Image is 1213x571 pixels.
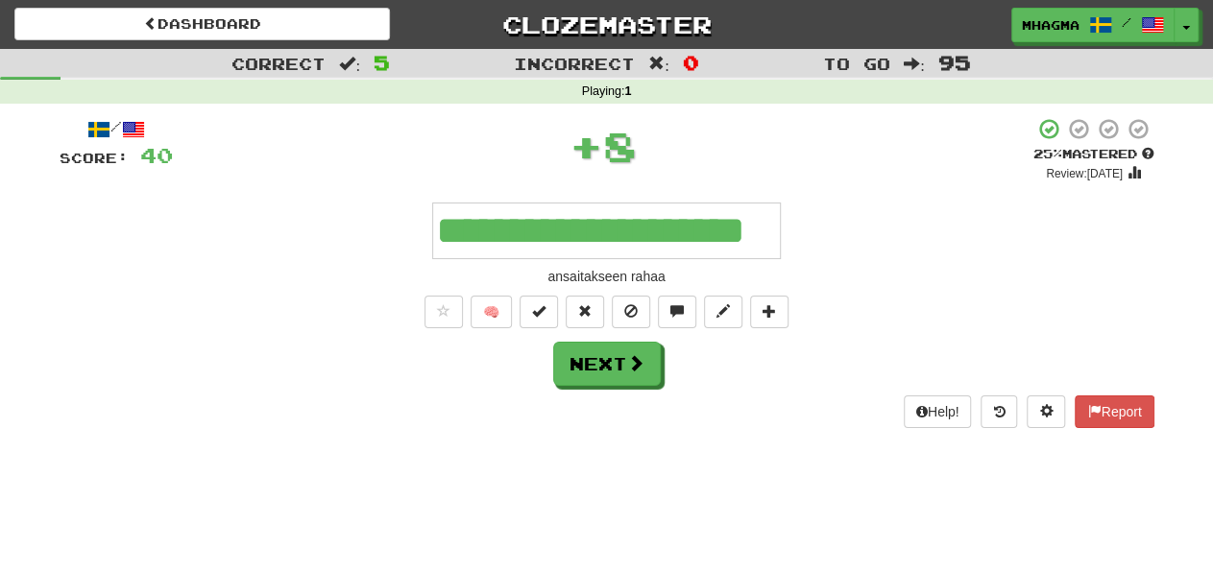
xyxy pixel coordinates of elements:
[704,296,742,328] button: Edit sentence (alt+d)
[938,51,971,74] span: 95
[60,150,129,166] span: Score:
[60,117,173,141] div: /
[520,296,558,328] button: Set this sentence to 100% Mastered (alt+m)
[514,54,635,73] span: Incorrect
[624,84,631,98] strong: 1
[603,122,637,170] span: 8
[1075,395,1153,428] button: Report
[1033,146,1154,163] div: Mastered
[1011,8,1175,42] a: mhagma /
[658,296,696,328] button: Discuss sentence (alt+u)
[570,117,603,175] span: +
[339,56,360,72] span: :
[904,395,972,428] button: Help!
[648,56,669,72] span: :
[14,8,390,40] a: Dashboard
[566,296,604,328] button: Reset to 0% Mastered (alt+r)
[1122,15,1131,29] span: /
[553,342,661,386] button: Next
[1046,167,1123,180] small: Review: [DATE]
[374,51,390,74] span: 5
[1022,16,1080,34] span: mhagma
[683,51,699,74] span: 0
[60,267,1154,286] div: ansaitakseen rahaa
[904,56,925,72] span: :
[612,296,650,328] button: Ignore sentence (alt+i)
[140,143,173,167] span: 40
[471,296,512,328] button: 🧠
[425,296,463,328] button: Favorite sentence (alt+f)
[981,395,1017,428] button: Round history (alt+y)
[231,54,326,73] span: Correct
[1033,146,1062,161] span: 25 %
[823,54,890,73] span: To go
[419,8,794,41] a: Clozemaster
[750,296,788,328] button: Add to collection (alt+a)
